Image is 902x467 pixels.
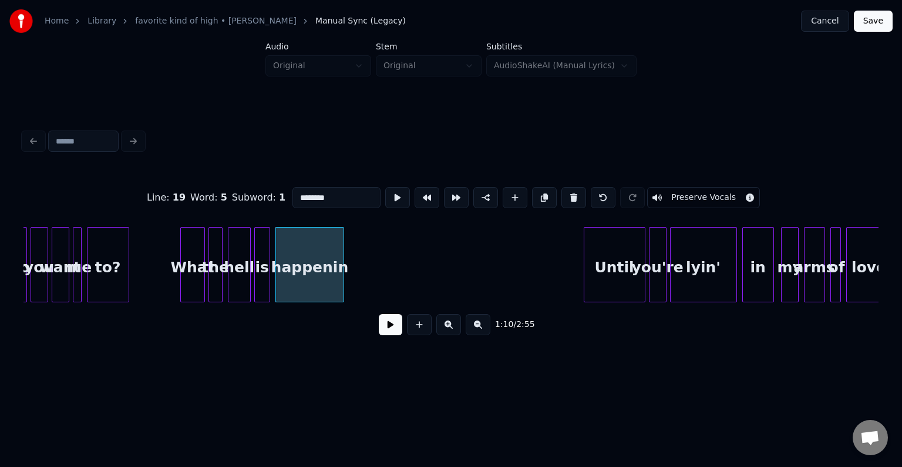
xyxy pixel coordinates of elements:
button: Toggle [647,187,760,208]
img: youka [9,9,33,33]
label: Stem [376,42,482,51]
nav: breadcrumb [45,15,406,27]
div: Line : [147,191,186,205]
span: 1:10 [495,319,513,331]
a: favorite kind of high • [PERSON_NAME] [135,15,297,27]
div: Subword : [232,191,285,205]
button: Save [854,11,893,32]
span: 19 [173,192,186,203]
span: 1 [279,192,285,203]
span: 2:55 [516,319,534,331]
span: Manual Sync (Legacy) [315,15,406,27]
div: Word : [190,191,227,205]
div: / [495,319,523,331]
label: Audio [265,42,371,51]
div: Open chat [853,420,888,455]
span: 5 [221,192,227,203]
a: Home [45,15,69,27]
label: Subtitles [486,42,637,51]
button: Cancel [801,11,849,32]
a: Library [87,15,116,27]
